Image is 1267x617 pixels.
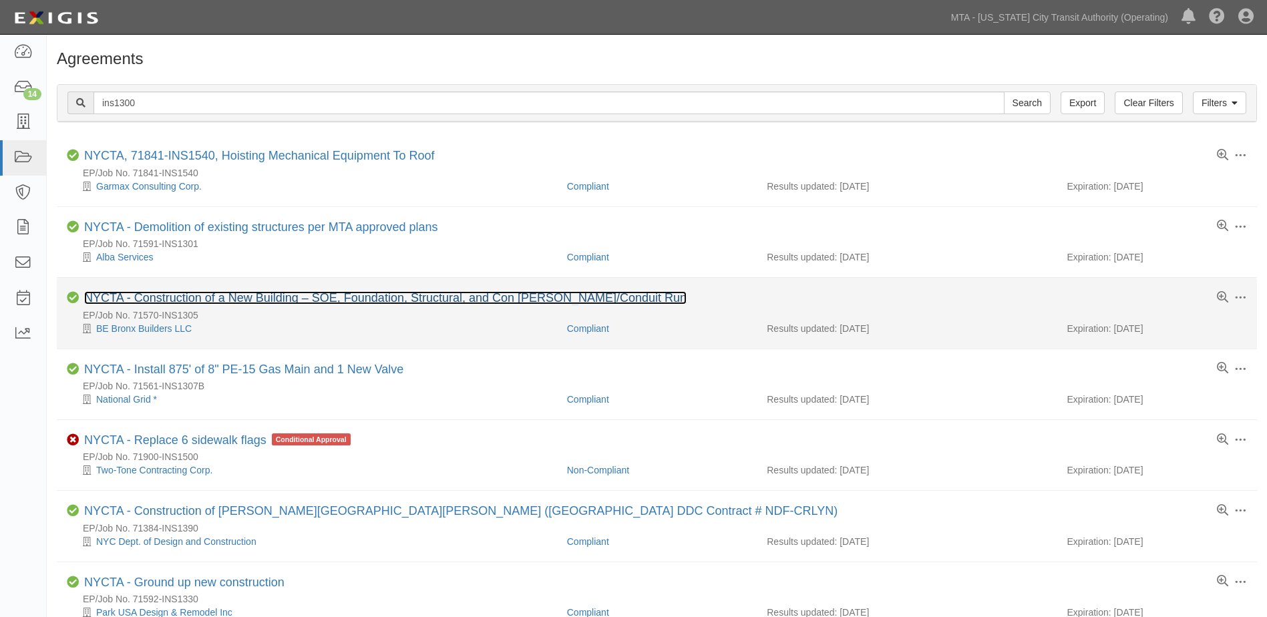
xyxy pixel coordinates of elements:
[67,237,1257,250] div: EP/Job No. 71591-INS1301
[84,291,687,304] a: NYCTA - Construction of a New Building – SOE, Foundation, Structural, and Con [PERSON_NAME]/Condu...
[96,465,212,475] a: Two-Tone Contracting Corp.
[96,323,192,334] a: BE Bronx Builders LLC
[944,4,1175,31] a: MTA - [US_STATE] City Transit Authority (Operating)
[67,522,1257,535] div: EP/Job No. 71384-INS1390
[1067,393,1246,406] div: Expiration: [DATE]
[567,323,609,334] a: Compliant
[67,250,557,264] div: Alba Services
[67,505,79,517] i: Compliant
[67,308,1257,322] div: EP/Job No. 71570-INS1305
[67,434,79,446] i: Non-Compliant
[57,50,1257,67] h1: Agreements
[1061,91,1105,114] a: Export
[1067,463,1246,477] div: Expiration: [DATE]
[567,465,629,475] a: Non-Compliant
[272,433,351,445] span: Conditional Approval
[1217,220,1228,232] a: View results summary
[767,463,1047,477] div: Results updated: [DATE]
[1115,91,1182,114] a: Clear Filters
[84,576,285,590] div: NYCTA - Ground up new construction
[67,363,79,375] i: Compliant
[84,504,838,518] a: NYCTA - Construction of [PERSON_NAME][GEOGRAPHIC_DATA][PERSON_NAME] ([GEOGRAPHIC_DATA] DDC Contra...
[1067,322,1246,335] div: Expiration: [DATE]
[767,322,1047,335] div: Results updated: [DATE]
[67,576,79,588] i: Compliant
[84,504,838,519] div: NYCTA - Construction of Mary Cali Dalton Recreation Center (NYC DDC Contract # NDF-CRLYN)
[67,150,79,162] i: Compliant
[567,394,609,405] a: Compliant
[96,536,256,547] a: NYC Dept. of Design and Construction
[10,6,102,30] img: logo-5460c22ac91f19d4615b14bd174203de0afe785f0fc80cf4dbbc73dc1793850b.png
[67,166,1257,180] div: EP/Job No. 71841-INS1540
[67,592,1257,606] div: EP/Job No. 71592-INS1330
[84,363,403,377] div: NYCTA - Install 875' of 8" PE-15 Gas Main and 1 New Valve
[84,291,687,306] div: NYCTA - Construction of a New Building – SOE, Foundation, Structural, and Con Ed Vault/Conduit Run
[1217,150,1228,162] a: View results summary
[84,433,351,448] div: NYCTA - Replace 6 sidewalk flags
[1209,9,1225,25] i: Help Center - Complianz
[567,536,609,547] a: Compliant
[67,379,1257,393] div: EP/Job No. 71561-INS1307B
[67,393,557,406] div: National Grid *
[1217,363,1228,375] a: View results summary
[767,180,1047,193] div: Results updated: [DATE]
[1067,250,1246,264] div: Expiration: [DATE]
[94,91,1005,114] input: Search
[567,252,609,262] a: Compliant
[1217,576,1228,588] a: View results summary
[67,535,557,548] div: NYC Dept. of Design and Construction
[67,292,79,304] i: Compliant
[96,394,157,405] a: National Grid *
[67,463,557,477] div: Two-Tone Contracting Corp.
[96,252,154,262] a: Alba Services
[1217,505,1228,517] a: View results summary
[1217,434,1228,446] a: View results summary
[567,181,609,192] a: Compliant
[1004,91,1051,114] input: Search
[84,149,435,164] div: NYCTA, 71841-INS1540, Hoisting Mechanical Equipment To Roof
[1193,91,1246,114] a: Filters
[67,180,557,193] div: Garmax Consulting Corp.
[96,181,202,192] a: Garmax Consulting Corp.
[84,576,285,589] a: NYCTA - Ground up new construction
[84,433,266,447] a: NYCTA - Replace 6 sidewalk flags
[67,450,1257,463] div: EP/Job No. 71900-INS1500
[767,393,1047,406] div: Results updated: [DATE]
[1067,180,1246,193] div: Expiration: [DATE]
[23,88,41,100] div: 14
[767,535,1047,548] div: Results updated: [DATE]
[67,322,557,335] div: BE Bronx Builders LLC
[67,221,79,233] i: Compliant
[84,220,438,235] div: NYCTA - Demolition of existing structures per MTA approved plans
[84,149,435,162] a: NYCTA, 71841-INS1540, Hoisting Mechanical Equipment To Roof
[1217,292,1228,304] a: View results summary
[84,363,403,376] a: NYCTA - Install 875' of 8" PE-15 Gas Main and 1 New Valve
[84,220,438,234] a: NYCTA - Demolition of existing structures per MTA approved plans
[1067,535,1246,548] div: Expiration: [DATE]
[767,250,1047,264] div: Results updated: [DATE]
